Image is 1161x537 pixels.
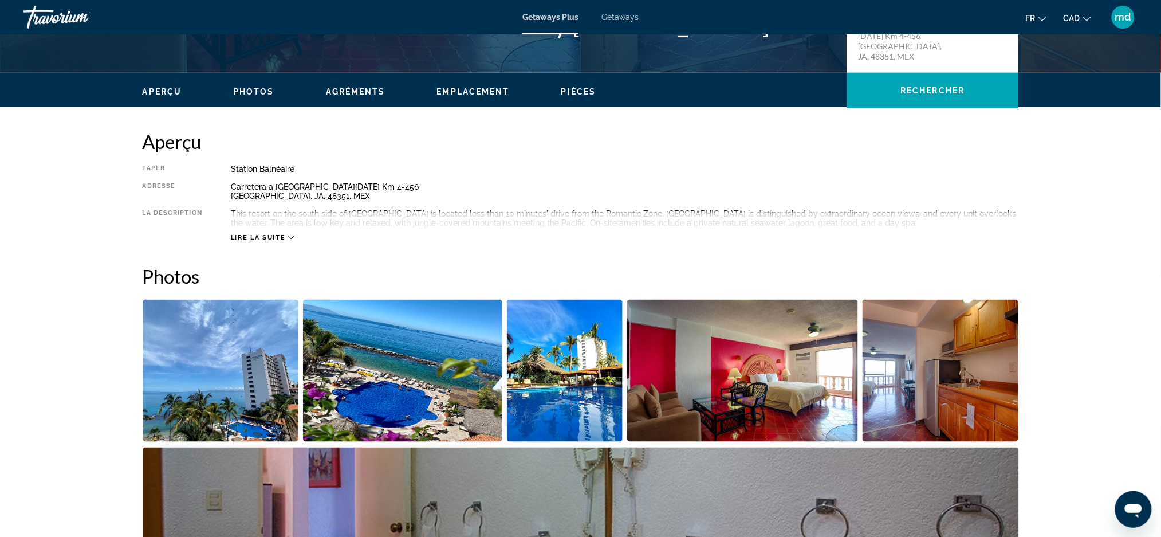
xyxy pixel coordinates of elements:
button: Change language [1026,10,1046,26]
p: Carretera a [GEOGRAPHIC_DATA][DATE] Km 4-456 [GEOGRAPHIC_DATA], JA, 48351, MEX [859,10,950,62]
div: La description [143,209,202,228]
span: Emplacement [437,87,510,96]
button: Pièces [561,87,596,97]
button: Photos [233,87,274,97]
a: Travorium [23,2,137,32]
span: fr [1026,14,1036,23]
button: Aperçu [143,87,182,97]
button: Emplacement [437,87,510,97]
button: User Menu [1108,5,1138,29]
div: Adresse [143,182,202,201]
button: Rechercher [847,73,1019,108]
button: Lire la suite [231,233,294,242]
span: CAD [1064,14,1080,23]
div: Carretera a [GEOGRAPHIC_DATA][DATE] Km 4-456 [GEOGRAPHIC_DATA], JA, 48351, MEX [231,182,1019,201]
div: Station balnéaire [231,164,1019,174]
button: Open full-screen image slider [863,299,1019,442]
span: Rechercher [901,86,965,95]
h2: Photos [143,265,1019,288]
button: Change currency [1064,10,1091,26]
span: Pièces [561,87,596,96]
a: Getaways [601,13,639,22]
button: Open full-screen image slider [627,299,858,442]
span: md [1115,11,1131,23]
span: Lire la suite [231,234,285,241]
button: Open full-screen image slider [507,299,623,442]
span: Aperçu [143,87,182,96]
button: Open full-screen image slider [303,299,502,442]
h2: Aperçu [143,130,1019,153]
span: Photos [233,87,274,96]
div: Taper [143,164,202,174]
a: Getaways Plus [522,13,578,22]
iframe: Bouton de lancement de la fenêtre de messagerie [1115,491,1152,528]
span: Agréments [326,87,385,96]
button: Open full-screen image slider [143,299,299,442]
button: Agréments [326,87,385,97]
div: This resort on the south side of [GEOGRAPHIC_DATA] is located less than 10 minutes' drive from th... [231,209,1019,228]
